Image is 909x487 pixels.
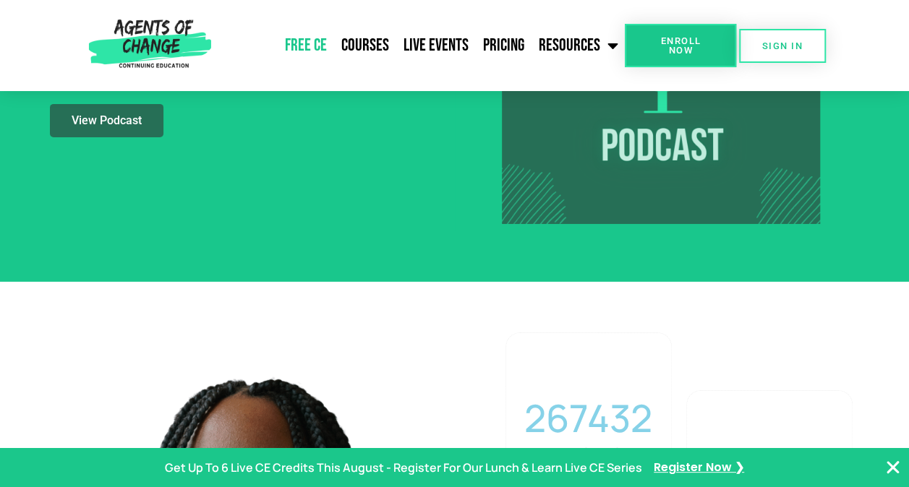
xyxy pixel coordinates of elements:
a: Enroll Now [625,24,736,67]
a: Live Events [396,27,475,64]
a: Courses [333,27,396,64]
a: Resources [531,27,625,64]
nav: Menu [217,27,626,64]
a: Free CE [277,27,333,64]
button: Close Banner [884,459,902,476]
a: View Podcast [50,104,163,137]
span: View Podcast [72,115,142,126]
a: SIGN IN [739,29,826,63]
span: SIGN IN [762,41,803,51]
div: 267432 [506,391,671,441]
p: Get Up To 6 Live CE Credits This August - Register For Our Lunch & Learn Live CE Series [165,457,642,478]
span: Enroll Now [648,36,713,55]
a: Pricing [475,27,531,64]
a: Register Now ❯ [654,457,744,478]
